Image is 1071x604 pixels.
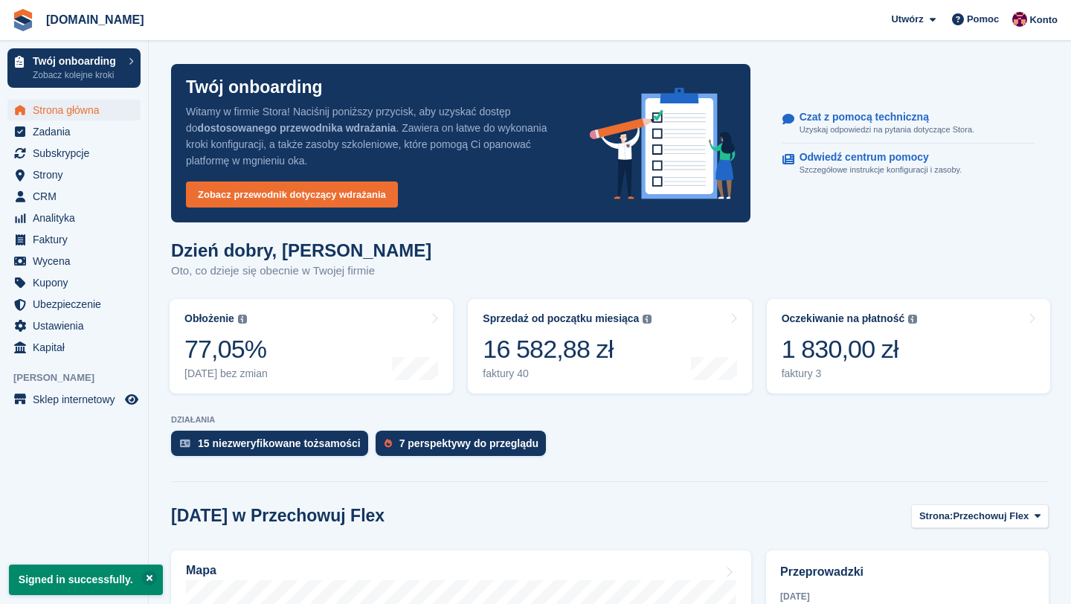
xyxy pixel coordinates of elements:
div: Sprzedaż od początku miesiąca [483,312,639,325]
a: Oczekiwanie na płatność 1 830,00 zł faktury 3 [767,299,1050,393]
div: Oczekiwanie na płatność [782,312,905,325]
img: verify_identity-adf6edd0f0f0b5bbfe63781bf79b02c33cf7c696d77639b501bdc392416b5a36.svg [180,439,190,448]
span: Zadania [33,121,122,142]
span: CRM [33,186,122,207]
h2: Mapa [186,564,216,577]
a: menu [7,389,141,410]
div: Obłożenie [184,312,234,325]
p: Twój onboarding [186,79,323,96]
a: menu [7,272,141,293]
a: menu [7,315,141,336]
img: icon-info-grey-7440780725fd019a000dd9b08b2336e03edf1995a4989e88bcd33f0948082b44.svg [643,315,652,324]
p: Oto, co dzieje się obecnie w Twojej firmie [171,263,431,280]
div: 77,05% [184,334,268,364]
p: Signed in successfully. [9,565,163,595]
p: Uzyskaj odpowiedzi na pytania dotyczące Stora. [800,123,974,136]
img: Mateusz Kacwin [1012,12,1027,27]
a: menu [7,121,141,142]
h2: [DATE] w Przechowuj Flex [171,506,385,526]
img: prospect-51fa495bee0391a8d652442698ab0144808aea92771e9ea1ae160a38d050c398.svg [385,439,392,448]
p: Odwiedź centrum pomocy [800,151,951,164]
a: Czat z pomocą techniczną Uzyskaj odpowiedzi na pytania dotyczące Stora. [782,103,1035,144]
span: Strona: [919,509,953,524]
p: Twój onboarding [33,56,121,66]
span: Przechowuj Flex [953,509,1029,524]
span: Sklep internetowy [33,389,122,410]
a: menu [7,294,141,315]
div: 7 perspektywy do przeglądu [399,437,539,449]
a: 15 niezweryfikowane tożsamości [171,431,376,463]
div: 16 582,88 zł [483,334,652,364]
span: Subskrypcje [33,143,122,164]
h1: Dzień dobry, [PERSON_NAME] [171,240,431,260]
button: Strona: Przechowuj Flex [911,504,1049,529]
span: Strony [33,164,122,185]
a: menu [7,186,141,207]
span: Kapitał [33,337,122,358]
a: menu [7,143,141,164]
div: faktury 40 [483,367,652,380]
a: [DOMAIN_NAME] [40,7,150,32]
a: Podgląd sklepu [123,391,141,408]
div: 1 830,00 zł [782,334,918,364]
span: Ubezpieczenie [33,294,122,315]
a: menu [7,164,141,185]
a: menu [7,251,141,272]
a: Zobacz przewodnik dotyczący wdrażania [186,181,398,208]
a: Sprzedaż od początku miesiąca 16 582,88 zł faktury 40 [468,299,751,393]
span: Strona główna [33,100,122,121]
p: Zobacz kolejne kroki [33,68,121,82]
a: menu [7,208,141,228]
a: Twój onboarding Zobacz kolejne kroki [7,48,141,88]
span: Analityka [33,208,122,228]
h2: Przeprowadzki [780,563,1035,581]
div: [DATE] [780,590,1035,603]
span: Kupony [33,272,122,293]
img: stora-icon-8386f47178a22dfd0bd8f6a31ec36ba5ce8667c1dd55bd0f319d3a0aa187defe.svg [12,9,34,31]
div: [DATE] bez zmian [184,367,268,380]
a: 7 perspektywy do przeglądu [376,431,554,463]
p: Witamy w firmie Stora! Naciśnij poniższy przycisk, aby uzyskać dostęp do . Zawiera on łatwe do wy... [186,103,566,169]
span: Ustawienia [33,315,122,336]
a: Odwiedź centrum pomocy Szczegółowe instrukcje konfiguracji i zasoby. [782,144,1035,184]
span: Faktury [33,229,122,250]
span: Wycena [33,251,122,272]
a: Obłożenie 77,05% [DATE] bez zmian [170,299,453,393]
img: icon-info-grey-7440780725fd019a000dd9b08b2336e03edf1995a4989e88bcd33f0948082b44.svg [238,315,247,324]
span: Utwórz [891,12,923,27]
p: DZIAŁANIA [171,415,1049,425]
a: menu [7,100,141,121]
p: Szczegółowe instrukcje konfiguracji i zasoby. [800,164,962,176]
a: menu [7,337,141,358]
p: Czat z pomocą techniczną [800,111,962,123]
a: menu [7,229,141,250]
span: Konto [1029,13,1058,28]
img: icon-info-grey-7440780725fd019a000dd9b08b2336e03edf1995a4989e88bcd33f0948082b44.svg [908,315,917,324]
div: faktury 3 [782,367,918,380]
span: Pomoc [967,12,999,27]
strong: dostosowanego przewodnika wdrażania [198,122,396,134]
span: [PERSON_NAME] [13,370,148,385]
img: onboarding-info-6c161a55d2c0e0a8cae90662b2fe09162a5109e8cc188191df67fb4f79e88e88.svg [590,88,736,199]
div: 15 niezweryfikowane tożsamości [198,437,361,449]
